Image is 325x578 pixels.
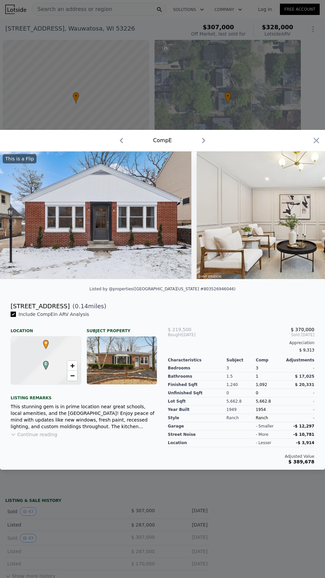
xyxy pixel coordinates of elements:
[285,364,314,372] div: -
[41,340,45,344] div: •
[11,403,157,430] div: This stunning gem is in prime location near great schools, local amenities, and the [GEOGRAPHIC_D...
[168,372,227,381] div: Bathrooms
[168,340,314,345] div: Appreciation
[168,389,227,397] div: Unfinished Sqft
[227,406,256,414] div: 1949
[87,323,157,334] div: Subject Property
[168,454,314,459] div: Adjusted Value
[153,137,172,144] div: Comp E
[16,312,92,317] span: Include Comp E in ARV Analysis
[285,414,314,422] div: -
[41,338,50,348] span: •
[168,422,227,431] div: garage
[168,327,191,332] span: $ 219,500
[11,390,157,401] div: Listing remarks
[168,431,227,439] div: street noise
[227,397,256,406] div: 5,662.8
[256,414,285,422] div: Ranch
[41,361,45,365] div: E
[285,406,314,414] div: -
[41,361,50,367] span: E
[227,389,256,397] div: 0
[168,332,217,337] div: [DATE]
[168,397,227,406] div: Lot Sqft
[299,348,314,352] span: $ 9,313
[256,357,285,363] div: Comp
[256,432,268,437] div: - more
[90,287,236,291] div: Listed by @properties ([GEOGRAPHIC_DATA][US_STATE] #803526946046)
[70,361,75,370] span: +
[67,371,77,381] a: Zoom out
[285,357,314,363] div: Adjustments
[168,414,227,422] div: Style
[227,357,256,363] div: Subject
[227,364,256,372] div: 3
[256,366,258,370] span: 3
[227,381,256,389] div: 1,240
[168,364,227,372] div: Bedrooms
[291,327,314,332] span: $ 370,000
[289,459,314,464] span: $ 389,678
[285,397,314,406] div: -
[296,440,314,445] span: -$ 3,914
[11,302,70,311] div: [STREET_ADDRESS]
[217,332,314,337] span: Sold [DATE]
[168,357,227,363] div: Characteristics
[293,424,314,429] span: -$ 12,297
[293,432,314,437] span: -$ 10,781
[285,389,314,397] div: -
[75,303,88,310] span: 0.14
[11,323,81,334] div: Location
[70,371,75,380] span: −
[256,399,271,404] span: 5,662.8
[295,382,314,387] span: $ 20,331
[70,302,106,311] span: ( miles)
[227,414,256,422] div: Ranch
[3,154,36,163] div: This is a Flip
[11,431,57,438] button: Continue reading
[168,332,182,337] span: Bought
[256,406,285,414] div: 1954
[168,381,227,389] div: Finished Sqft
[168,406,227,414] div: Year Built
[168,439,227,447] div: location
[256,372,285,381] div: 1
[256,424,274,429] div: - smaller
[256,382,267,387] span: 1,092
[295,374,314,379] span: $ 17,025
[256,391,258,395] span: 0
[227,372,256,381] div: 1.5
[256,440,271,445] div: - lesser
[67,361,77,371] a: Zoom in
